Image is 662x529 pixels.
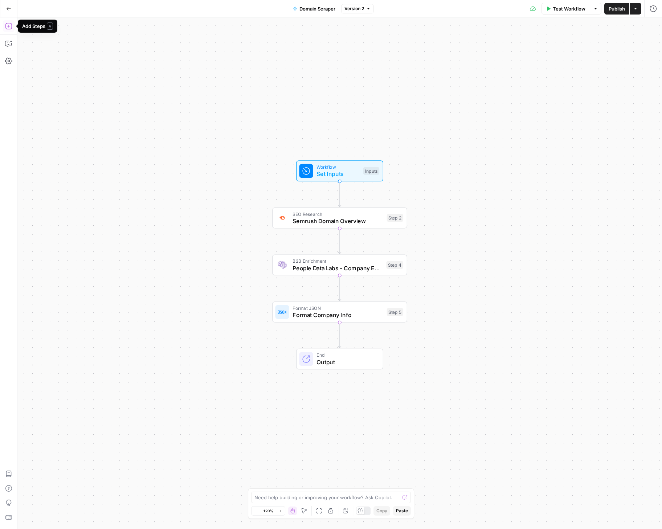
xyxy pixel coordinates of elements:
div: Add Steps [22,22,53,30]
span: End [316,352,376,358]
g: Edge from step_4 to step_5 [338,275,341,301]
span: Domain Scraper [299,5,335,12]
span: Semrush Domain Overview [293,217,383,225]
span: Set Inputs [316,169,360,178]
span: SEO Research [293,210,383,217]
div: Format JSONFormat Company InfoStep 5 [272,302,407,323]
span: 120% [263,508,273,514]
span: Format Company Info [293,311,383,319]
span: Publish [609,5,625,12]
g: Edge from start to step_2 [338,181,341,207]
div: Step 4 [386,261,403,269]
button: Publish [604,3,629,15]
div: WorkflowSet InputsInputs [272,160,407,181]
span: People Data Labs - Company Enrichment [293,264,383,272]
span: Paste [396,508,408,514]
span: Workflow [316,164,360,171]
span: B2B Enrichment [293,258,383,264]
div: EndOutput [272,349,407,370]
g: Edge from step_5 to end [338,323,341,348]
button: Copy [373,506,390,516]
g: Edge from step_2 to step_4 [338,228,341,254]
button: Paste [393,506,411,516]
div: Step 2 [387,214,404,222]
button: Domain Scraper [289,3,340,15]
span: A [47,22,53,30]
div: Inputs [363,167,379,175]
span: Format JSON [293,304,383,311]
span: Output [316,358,376,366]
button: Test Workflow [542,3,590,15]
div: B2B EnrichmentPeople Data Labs - Company EnrichmentStep 4 [272,254,407,275]
span: Version 2 [344,5,364,12]
img: 4e4w6xi9sjogcjglmt5eorgxwtyu [278,214,287,222]
img: lpaqdqy7dn0qih3o8499dt77wl9d [278,261,287,269]
span: Copy [376,508,387,514]
div: SEO ResearchSemrush Domain OverviewStep 2 [272,208,407,229]
button: Version 2 [341,4,374,13]
span: Test Workflow [553,5,585,12]
div: Step 5 [387,308,404,316]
